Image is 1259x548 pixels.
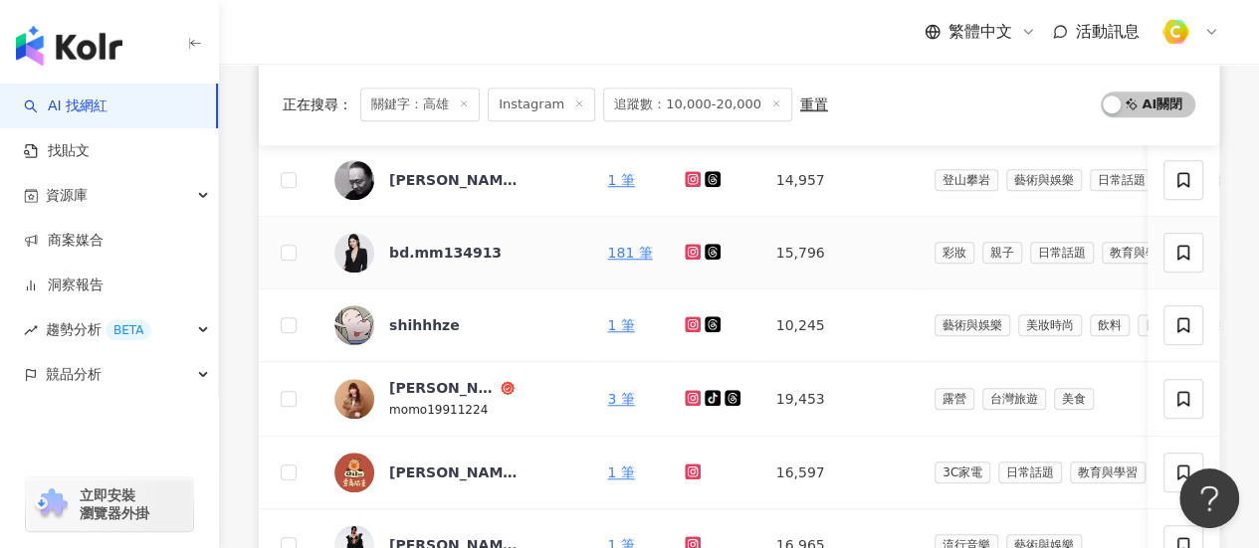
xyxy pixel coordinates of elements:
[1006,169,1082,191] span: 藝術與娛樂
[334,453,575,492] a: KOL Avatar[PERSON_NAME]插畫
[760,437,919,509] td: 16,597
[607,172,634,188] a: 1 筆
[283,96,352,112] span: 正在搜尋 ：
[389,378,497,398] div: [PERSON_NAME]與[PERSON_NAME]莫的夢幻美食饗宴
[603,88,792,121] span: 追蹤數：10,000-20,000
[105,320,151,340] div: BETA
[760,289,919,362] td: 10,245
[389,403,488,417] span: momo19911224
[16,26,122,66] img: logo
[760,217,919,289] td: 15,796
[760,144,919,217] td: 14,957
[982,388,1046,410] span: 台灣旅遊
[1179,468,1239,528] iframe: Help Scout Beacon - Open
[334,233,575,273] a: KOL Avatarbd.mm134913
[760,362,919,437] td: 19,453
[1138,314,1201,336] span: 日常話題
[46,352,102,397] span: 競品分析
[334,160,374,200] img: KOL Avatar
[24,231,104,251] a: 商案媒合
[24,275,104,295] a: 洞察報告
[935,314,1010,336] span: 藝術與娛樂
[26,477,193,531] a: chrome extension立即安裝 瀏覽器外掛
[389,462,519,482] div: [PERSON_NAME]插畫
[334,453,374,492] img: KOL Avatar
[1076,22,1140,41] span: 活動訊息
[948,21,1012,43] span: 繁體中文
[389,315,460,335] div: shihhhze
[935,461,990,483] span: 3C家電
[334,233,374,273] img: KOL Avatar
[80,486,149,522] span: 立即安裝 瀏覽器外掛
[1156,13,1194,51] img: %E6%96%B9%E5%BD%A2%E7%B4%94.png
[1102,242,1177,264] span: 教育與學習
[334,160,575,200] a: KOL Avatar[PERSON_NAME] 驚駭-[PERSON_NAME]
[389,170,519,190] div: [PERSON_NAME] 驚駭-[PERSON_NAME]
[935,242,974,264] span: 彩妝
[46,307,151,352] span: 趨勢分析
[488,88,595,121] span: Instagram
[24,141,90,161] a: 找貼文
[607,245,652,261] a: 181 筆
[334,379,374,419] img: KOL Avatar
[935,169,998,191] span: 登山攀岩
[334,378,575,420] a: KOL Avatar[PERSON_NAME]與[PERSON_NAME]莫的夢幻美食饗宴momo19911224
[360,88,480,121] span: 關鍵字：高雄
[389,243,502,263] div: bd.mm134913
[1090,169,1154,191] span: 日常話題
[334,305,374,345] img: KOL Avatar
[46,173,88,218] span: 資源庫
[607,391,634,407] a: 3 筆
[1018,314,1082,336] span: 美妝時尚
[1090,314,1130,336] span: 飲料
[32,488,71,520] img: chrome extension
[334,305,575,345] a: KOL Avatarshihhhze
[982,242,1022,264] span: 親子
[1054,388,1094,410] span: 美食
[998,461,1062,483] span: 日常話題
[24,323,38,337] span: rise
[1070,461,1146,483] span: 教育與學習
[607,317,634,333] a: 1 筆
[800,96,828,112] div: 重置
[607,464,634,480] a: 1 筆
[24,96,107,116] a: searchAI 找網紅
[1030,242,1094,264] span: 日常話題
[935,388,974,410] span: 露營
